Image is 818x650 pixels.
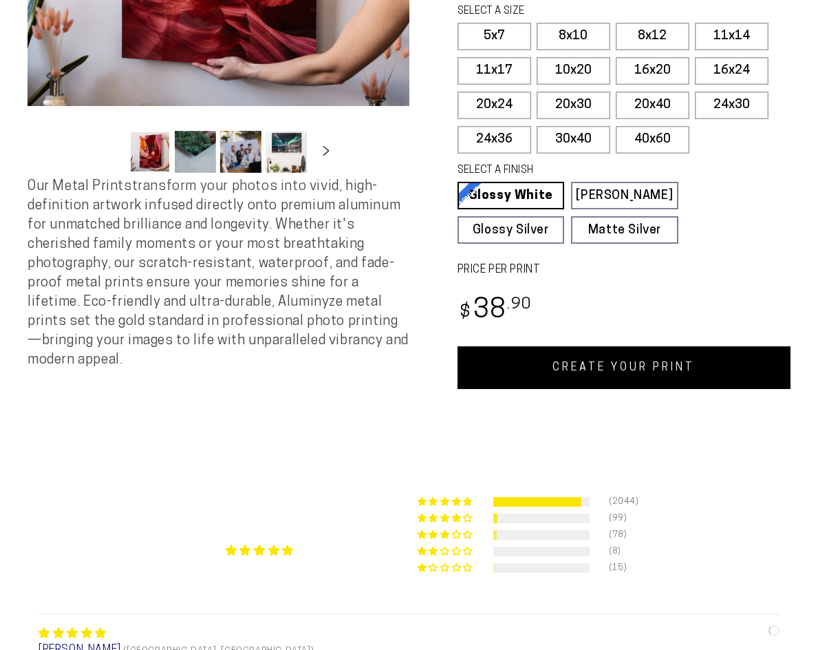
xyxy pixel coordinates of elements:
[458,92,531,119] label: 20x24
[537,57,610,85] label: 10x20
[616,92,689,119] label: 20x40
[129,131,171,173] button: Load image 1 in gallery view
[458,182,565,209] a: Glossy White
[220,131,261,173] button: Load image 3 in gallery view
[175,131,216,173] button: Load image 2 in gallery view
[458,262,791,278] label: PRICE PER PRINT
[695,92,768,119] label: 24x30
[418,514,475,524] div: 4% (99) reviews with 4 star rating
[695,57,768,85] label: 16x24
[571,216,678,244] a: Matte Silver
[149,543,371,559] div: Average rating is 4.85 stars
[95,136,125,167] button: Slide left
[458,23,531,50] label: 5x7
[311,136,341,167] button: Slide right
[28,180,409,367] span: Our Metal Prints transform your photos into vivid, high-definition artwork infused directly onto ...
[616,57,689,85] label: 16x20
[609,530,625,540] div: (78)
[458,126,531,154] label: 24x36
[507,297,532,313] sup: .90
[537,23,610,50] label: 8x10
[458,216,565,244] a: Glossy Silver
[418,547,475,557] div: 0% (8) reviews with 2 star rating
[418,497,475,507] div: 91% (2044) reviews with 5 star rating
[458,163,652,178] legend: SELECT A FINISH
[571,182,678,209] a: [PERSON_NAME]
[537,92,610,119] label: 20x30
[537,126,610,154] label: 30x40
[695,23,768,50] label: 11x14
[418,563,475,574] div: 1% (15) reviews with 1 star rating
[458,297,532,324] bdi: 38
[616,23,689,50] label: 8x12
[609,563,625,573] div: (15)
[39,629,107,640] span: 5 star review
[609,514,625,523] div: (99)
[616,126,689,154] label: 40x60
[609,497,625,507] div: (2044)
[458,4,652,19] legend: SELECT A SIZE
[609,547,625,556] div: (8)
[458,346,791,389] a: CREATE YOUR PRINT
[458,57,531,85] label: 11x17
[460,304,471,322] span: $
[266,131,307,173] button: Load image 4 in gallery view
[418,530,475,541] div: 3% (78) reviews with 3 star rating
